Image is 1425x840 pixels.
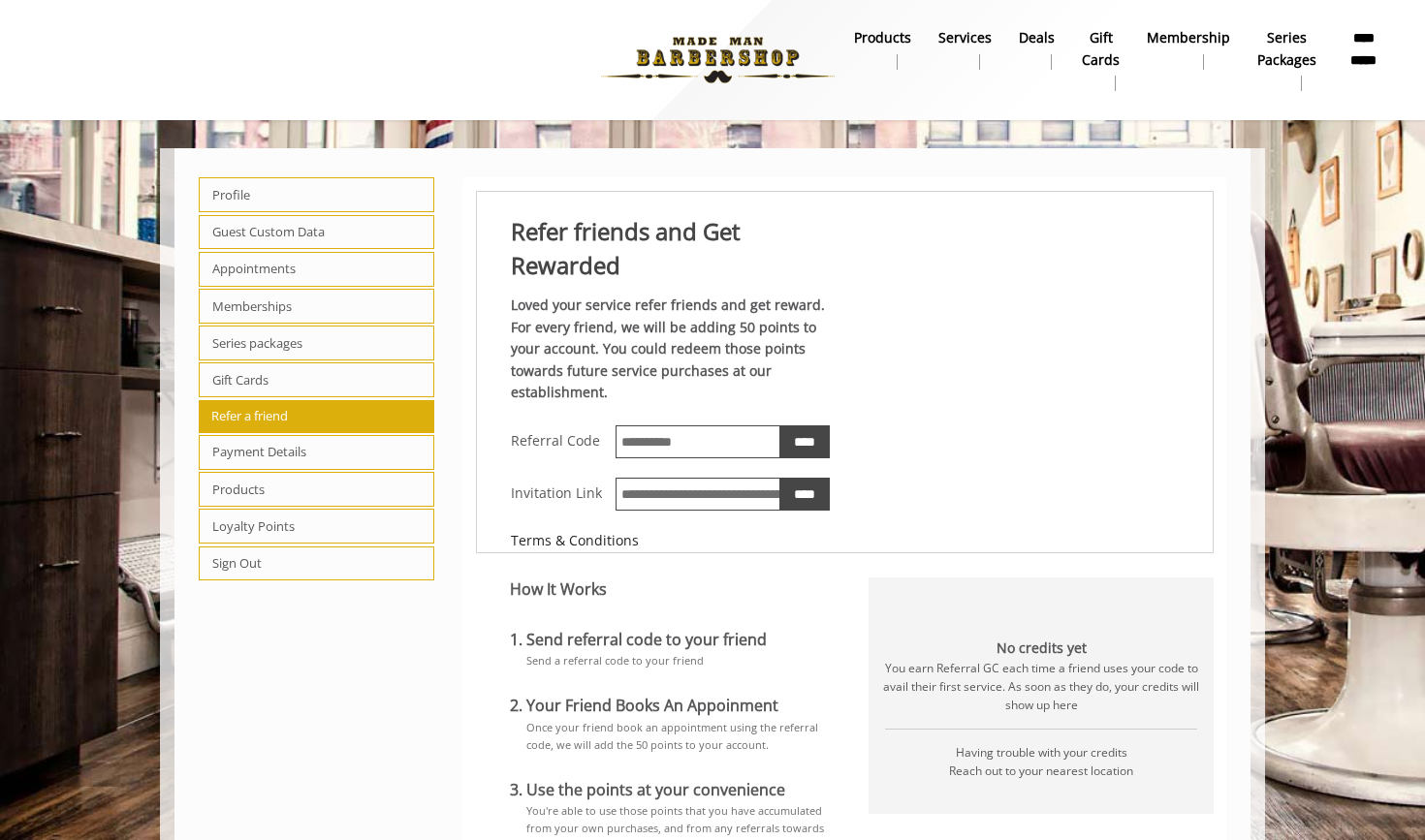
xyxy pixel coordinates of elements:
b: No credits yet [997,638,1087,657]
a: Terms & Conditions [511,531,639,549]
span: Profile [199,177,434,212]
b: gift cards [1082,27,1120,71]
a: MembershipMembership [1133,24,1244,75]
a: Series packagesSeries packages [1244,24,1330,96]
div: You earn Referral GC each time a friend uses your code to avail their first service. As soon as t... [871,638,1211,794]
b: products [854,27,911,48]
b: Series packages [1257,27,1316,71]
b: 1. Send referral code to your friend [510,629,767,650]
span: Payment Details [199,435,434,470]
b: Loved your service refer friends and get reward. For every friend, we will be adding 50 points to... [511,296,825,401]
span: Guest Custom Data [199,215,434,250]
div: Referral Code [496,425,616,478]
img: Made Man Barbershop logo [585,7,851,113]
b: Services [938,27,992,48]
b: How It Works [510,578,607,600]
b: Membership [1147,27,1230,48]
span: Memberships [199,289,434,324]
a: Productsproducts [840,24,925,75]
b: 3. Use the points at your convenience [510,779,785,800]
span: Gift Cards [199,362,434,397]
b: Deals [1019,27,1055,48]
input: copy referral code [779,425,830,458]
b: 2. Your Friend Books An Appoinment [510,695,778,716]
div: Once your friend book an appointment using the referral code, we will add the 50 points to your a... [510,719,840,753]
span: Products [199,472,434,507]
span: Sign Out [199,546,434,581]
div: Invitation Link [496,478,616,530]
a: Gift cardsgift cards [1068,24,1133,96]
span: Appointments [199,252,434,287]
a: ServicesServices [925,24,1005,75]
span: Refer a friend [199,400,434,433]
a: DealsDeals [1005,24,1068,75]
div: Send a referral code to your friend [510,652,840,669]
input: copy invitation link [779,478,830,511]
span: Loyalty Points [199,509,434,544]
div: Refer friends and Get Rewarded [511,214,850,282]
span: Series packages [199,326,434,360]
